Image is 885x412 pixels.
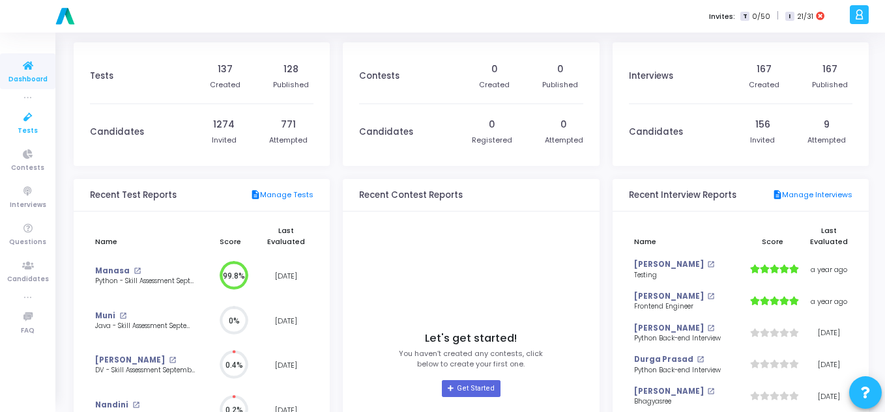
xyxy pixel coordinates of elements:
[634,366,735,376] div: Python Back-end Interview
[697,356,704,363] mat-icon: open_in_new
[772,189,782,201] mat-icon: description
[281,118,296,131] div: 771
[259,343,314,388] td: [DATE]
[95,366,196,376] div: DV - Skill Assessment September
[777,9,779,23] span: |
[634,334,735,344] div: Python Back-end Interview
[545,135,583,146] div: Attempted
[18,126,38,137] span: Tests
[707,261,714,268] mat-icon: open_in_new
[90,218,202,254] th: Name
[634,397,735,407] div: Bhagyasree
[822,62,837,76] div: 167
[804,218,853,254] th: Last Evaluated
[479,79,510,90] div: Created
[752,11,770,22] span: 0/50
[9,237,46,248] span: Questions
[442,380,500,397] a: Get Started
[359,127,413,137] h3: Candidates
[749,79,779,90] div: Created
[90,127,144,137] h3: Candidates
[785,12,794,21] span: I
[95,266,130,277] a: Manasa
[132,402,139,409] mat-icon: open_in_new
[634,386,704,397] a: [PERSON_NAME]
[755,118,770,131] div: 156
[95,322,196,331] div: Java - Skill Assessment September
[807,135,846,146] div: Attempted
[740,12,749,21] span: T
[634,354,693,365] a: Durga Prasad
[269,135,308,146] div: Attempted
[634,323,704,334] a: [PERSON_NAME]
[804,349,853,381] td: [DATE]
[210,79,240,90] div: Created
[804,317,853,349] td: [DATE]
[218,62,233,76] div: 137
[560,118,567,131] div: 0
[472,135,512,146] div: Registered
[491,62,498,76] div: 0
[8,74,48,85] span: Dashboard
[629,218,741,254] th: Name
[772,189,852,201] a: Manage Interviews
[7,274,49,285] span: Candidates
[95,355,165,366] a: [PERSON_NAME]
[797,11,813,22] span: 21/31
[202,218,259,254] th: Score
[21,325,35,336] span: FAQ
[250,189,313,201] a: Manage Tests
[259,254,314,299] td: [DATE]
[259,299,314,344] td: [DATE]
[629,71,673,81] h3: Interviews
[90,71,113,81] h3: Tests
[359,71,399,81] h3: Contests
[425,332,517,345] h4: Let's get started!
[259,218,314,254] th: Last Evaluated
[634,291,704,302] a: [PERSON_NAME]
[95,400,128,411] a: Nandini
[90,190,177,200] h3: Recent Test Reports
[134,268,141,275] mat-icon: open_in_new
[634,302,735,312] div: Frontend Engineer
[707,325,714,332] mat-icon: open_in_new
[10,200,46,211] span: Interviews
[634,271,735,281] div: Testing
[11,163,44,174] span: Contests
[634,259,704,270] a: [PERSON_NAME]
[804,286,853,318] td: a year ago
[273,79,309,90] div: Published
[804,254,853,286] td: a year ago
[629,190,736,200] h3: Recent Interview Reports
[169,357,176,364] mat-icon: open_in_new
[399,348,543,370] p: You haven’t created any contests, click below to create your first one.
[740,218,804,254] th: Score
[707,388,714,395] mat-icon: open_in_new
[119,312,126,320] mat-icon: open_in_new
[750,135,775,146] div: Invited
[250,189,260,201] mat-icon: description
[283,62,298,76] div: 128
[489,118,495,131] div: 0
[557,62,564,76] div: 0
[757,62,772,76] div: 167
[824,118,830,131] div: 9
[212,135,237,146] div: Invited
[359,190,463,200] h3: Recent Contest Reports
[95,277,196,286] div: Python - Skill Assessment September
[812,79,848,90] div: Published
[707,293,714,300] mat-icon: open_in_new
[709,11,735,22] label: Invites:
[213,118,235,131] div: 1274
[52,3,78,29] img: logo
[95,310,115,322] a: Muni
[542,79,578,90] div: Published
[629,127,683,137] h3: Candidates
